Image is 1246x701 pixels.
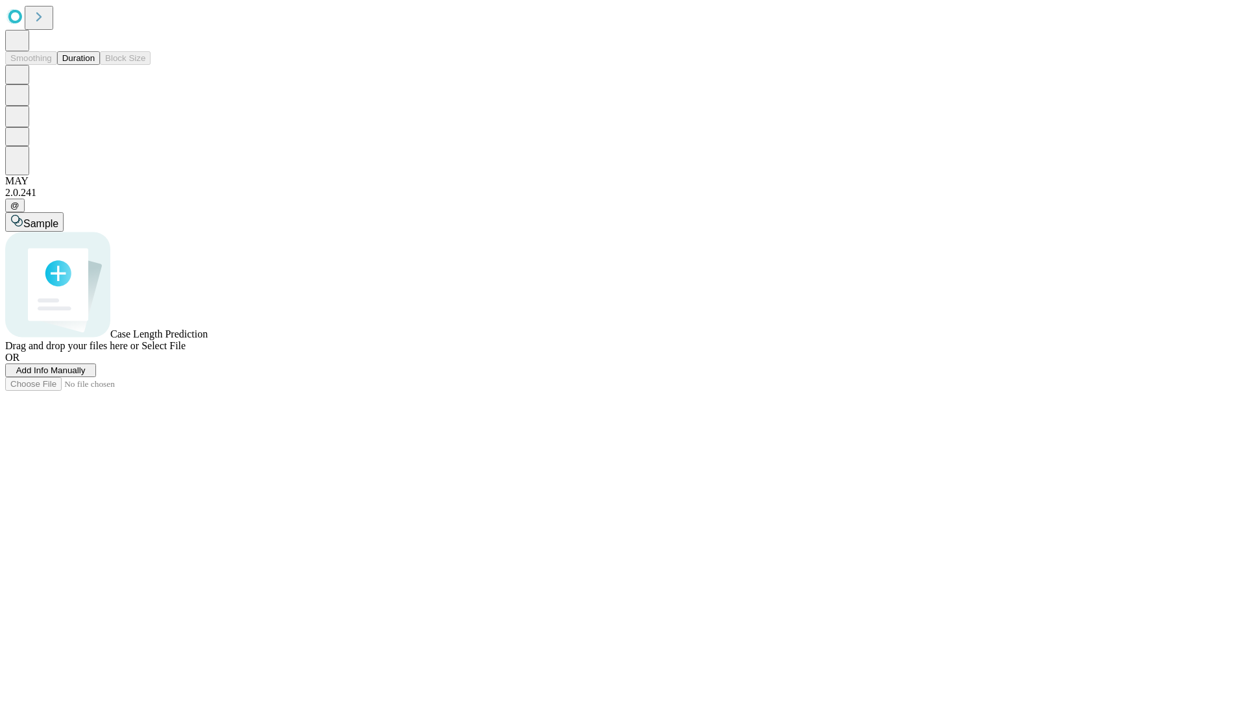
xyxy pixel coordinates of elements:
[10,201,19,210] span: @
[110,328,208,339] span: Case Length Prediction
[5,187,1241,199] div: 2.0.241
[5,199,25,212] button: @
[23,218,58,229] span: Sample
[5,212,64,232] button: Sample
[100,51,151,65] button: Block Size
[141,340,186,351] span: Select File
[5,363,96,377] button: Add Info Manually
[5,352,19,363] span: OR
[5,51,57,65] button: Smoothing
[16,365,86,375] span: Add Info Manually
[5,340,139,351] span: Drag and drop your files here or
[5,175,1241,187] div: MAY
[57,51,100,65] button: Duration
